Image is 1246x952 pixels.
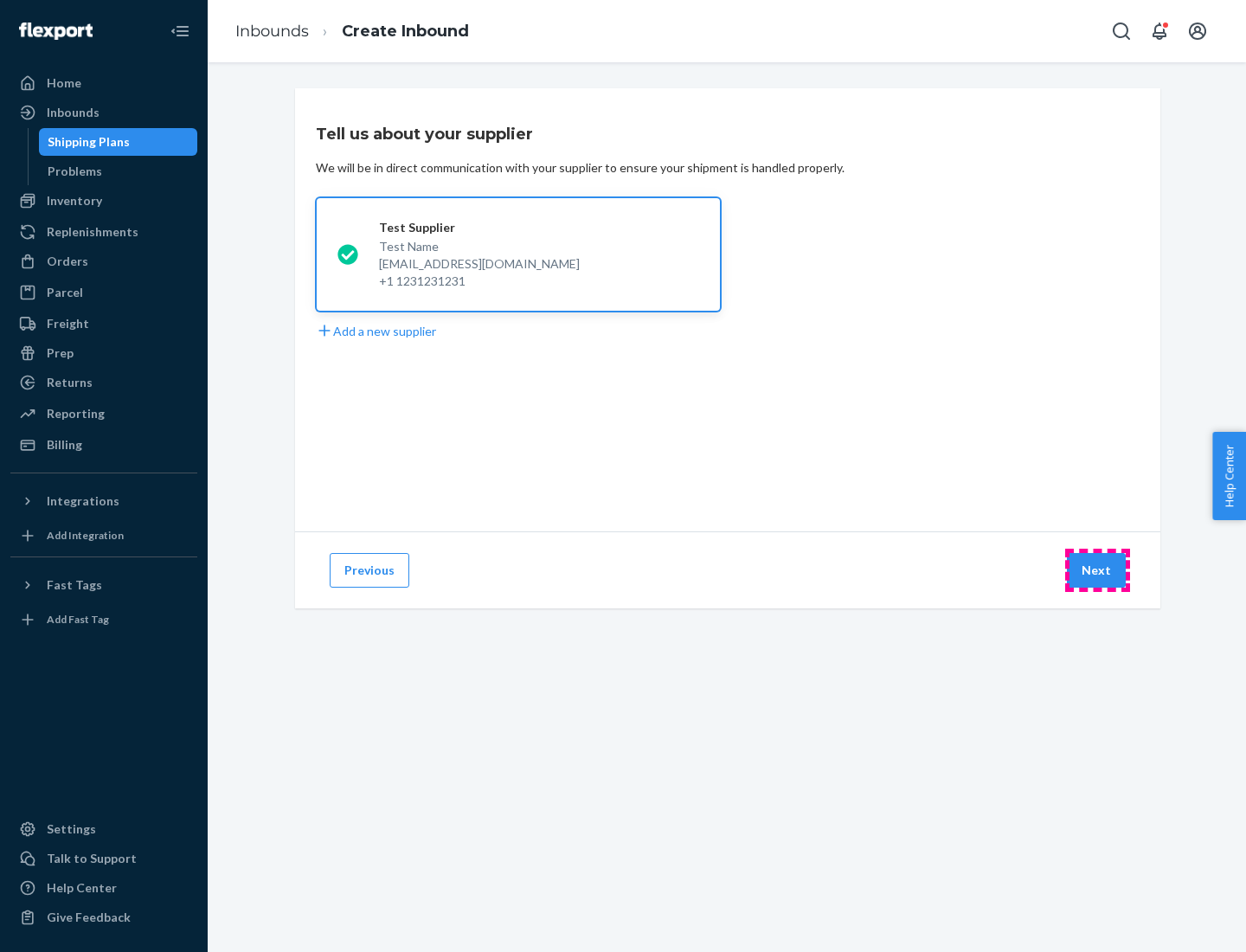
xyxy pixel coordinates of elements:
a: Parcel [10,279,197,306]
div: Add Fast Tag [47,612,109,627]
a: Create Inbound [342,22,469,41]
button: Fast Tags [10,571,197,599]
a: Add Integration [10,522,197,550]
a: Billing [10,431,197,459]
a: Inbounds [235,22,309,41]
div: Inbounds [47,104,100,121]
button: Open Search Box [1104,14,1139,48]
a: Inbounds [10,99,197,126]
div: Orders [47,253,88,270]
a: Help Center [10,874,197,902]
div: Integrations [47,492,119,510]
button: Close Navigation [163,14,197,48]
div: We will be in direct communication with your supplier to ensure your shipment is handled properly. [316,159,845,177]
div: Add Integration [47,528,124,543]
div: Help Center [47,879,117,897]
a: Freight [10,310,197,338]
button: Previous [330,553,409,588]
button: Integrations [10,487,197,515]
div: Prep [47,344,74,362]
a: Inventory [10,187,197,215]
h3: Tell us about your supplier [316,123,533,145]
button: Open account menu [1180,14,1215,48]
div: Home [47,74,81,92]
a: Returns [10,369,197,396]
div: Billing [47,436,82,453]
a: Add Fast Tag [10,606,197,634]
div: Parcel [47,284,83,301]
button: Next [1067,553,1126,588]
ol: breadcrumbs [222,6,483,57]
img: Flexport logo [19,23,93,40]
a: Prep [10,339,197,367]
div: Shipping Plans [48,133,130,151]
div: Inventory [47,192,102,209]
a: Problems [39,158,198,185]
div: Talk to Support [47,850,137,867]
div: Replenishments [47,223,138,241]
div: Returns [47,374,93,391]
a: Settings [10,815,197,843]
div: Settings [47,820,96,838]
a: Shipping Plans [39,128,198,156]
div: Reporting [47,405,105,422]
a: Talk to Support [10,845,197,872]
a: Home [10,69,197,97]
a: Reporting [10,400,197,428]
button: Open notifications [1142,14,1177,48]
div: Fast Tags [47,576,102,594]
div: Problems [48,163,102,180]
button: Give Feedback [10,904,197,931]
a: Replenishments [10,218,197,246]
a: Orders [10,248,197,275]
button: Help Center [1212,432,1246,520]
div: Freight [47,315,89,332]
button: Add a new supplier [316,322,436,340]
div: Give Feedback [47,909,131,926]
